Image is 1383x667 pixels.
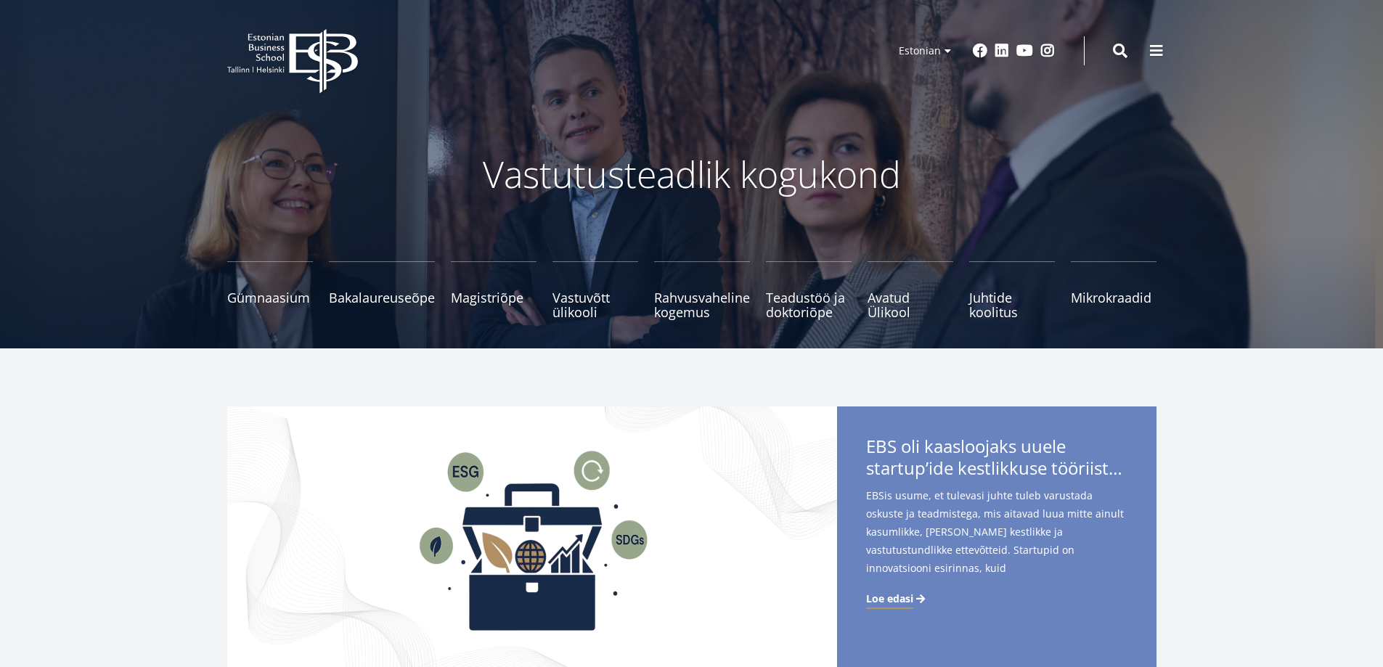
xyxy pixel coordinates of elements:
[552,261,638,319] a: Vastuvõtt ülikooli
[451,261,537,319] a: Magistriõpe
[329,261,435,319] a: Bakalaureuseõpe
[969,290,1055,319] span: Juhtide koolitus
[654,290,750,319] span: Rahvusvaheline kogemus
[995,44,1009,58] a: Linkedin
[866,435,1127,483] span: EBS oli kaasloojaks uuele
[868,290,953,319] span: Avatud Ülikool
[866,457,1127,479] span: startup’ide kestlikkuse tööriistakastile
[227,261,313,319] a: Gümnaasium
[451,290,537,305] span: Magistriõpe
[1040,44,1055,58] a: Instagram
[654,261,750,319] a: Rahvusvaheline kogemus
[766,261,852,319] a: Teadustöö ja doktoriõpe
[866,592,928,606] a: Loe edasi
[973,44,987,58] a: Facebook
[969,261,1055,319] a: Juhtide koolitus
[766,290,852,319] span: Teadustöö ja doktoriõpe
[329,290,435,305] span: Bakalaureuseõpe
[307,152,1077,196] p: Vastutusteadlik kogukond
[227,290,313,305] span: Gümnaasium
[552,290,638,319] span: Vastuvõtt ülikooli
[866,592,913,606] span: Loe edasi
[1016,44,1033,58] a: Youtube
[868,261,953,319] a: Avatud Ülikool
[1071,261,1156,319] a: Mikrokraadid
[866,486,1127,600] span: EBSis usume, et tulevasi juhte tuleb varustada oskuste ja teadmistega, mis aitavad luua mitte ain...
[1071,290,1156,305] span: Mikrokraadid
